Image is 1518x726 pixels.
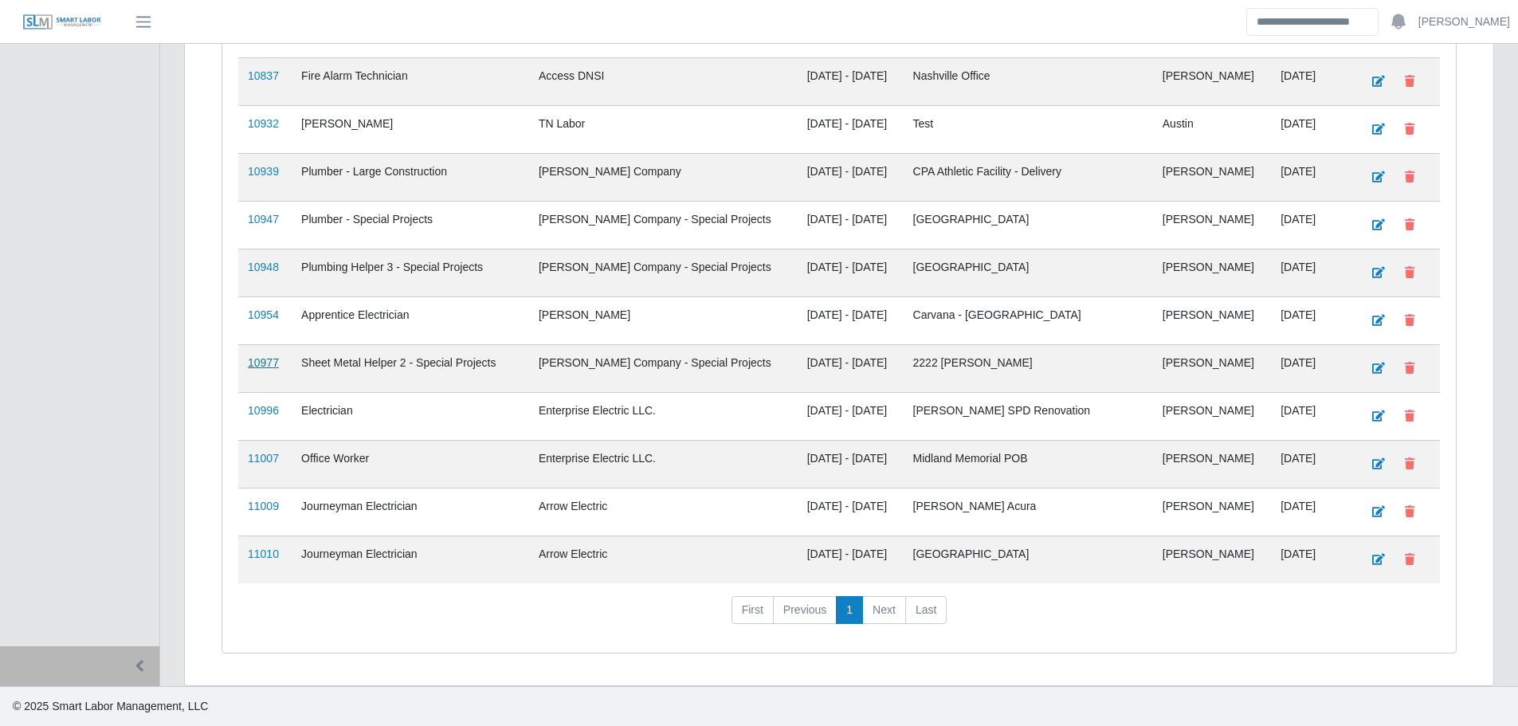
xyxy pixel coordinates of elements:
[798,344,904,392] td: [DATE] - [DATE]
[292,344,529,392] td: Sheet Metal Helper 2 - Special Projects
[248,117,279,130] a: 10932
[292,392,529,440] td: Electrician
[904,344,1153,392] td: 2222 [PERSON_NAME]
[1271,344,1352,392] td: [DATE]
[1153,249,1271,296] td: [PERSON_NAME]
[248,452,279,465] a: 11007
[904,153,1153,201] td: CPA Athletic Facility - Delivery
[1153,536,1271,583] td: [PERSON_NAME]
[529,249,798,296] td: [PERSON_NAME] Company - Special Projects
[529,344,798,392] td: [PERSON_NAME] Company - Special Projects
[904,392,1153,440] td: [PERSON_NAME] SPD Renovation
[529,201,798,249] td: [PERSON_NAME] Company - Special Projects
[904,57,1153,105] td: Nashville Office
[248,69,279,82] a: 10837
[1271,249,1352,296] td: [DATE]
[798,105,904,153] td: [DATE] - [DATE]
[292,488,529,536] td: Journeyman Electrician
[292,201,529,249] td: Plumber - Special Projects
[1271,201,1352,249] td: [DATE]
[904,440,1153,488] td: Midland Memorial POB
[292,536,529,583] td: Journeyman Electrician
[798,57,904,105] td: [DATE] - [DATE]
[1153,296,1271,344] td: [PERSON_NAME]
[248,547,279,560] a: 11010
[904,536,1153,583] td: [GEOGRAPHIC_DATA]
[1153,105,1271,153] td: Austin
[248,308,279,321] a: 10954
[904,488,1153,536] td: [PERSON_NAME] Acura
[529,488,798,536] td: Arrow Electric
[292,57,529,105] td: Fire Alarm Technician
[529,536,798,583] td: Arrow Electric
[238,596,1440,638] nav: pagination
[248,213,279,226] a: 10947
[529,440,798,488] td: Enterprise Electric LLC.
[1153,344,1271,392] td: [PERSON_NAME]
[798,296,904,344] td: [DATE] - [DATE]
[1153,57,1271,105] td: [PERSON_NAME]
[904,249,1153,296] td: [GEOGRAPHIC_DATA]
[292,105,529,153] td: [PERSON_NAME]
[798,201,904,249] td: [DATE] - [DATE]
[1153,392,1271,440] td: [PERSON_NAME]
[1271,440,1352,488] td: [DATE]
[1271,153,1352,201] td: [DATE]
[798,488,904,536] td: [DATE] - [DATE]
[248,165,279,178] a: 10939
[1153,201,1271,249] td: [PERSON_NAME]
[22,14,102,31] img: SLM Logo
[1271,536,1352,583] td: [DATE]
[292,440,529,488] td: Office Worker
[904,201,1153,249] td: [GEOGRAPHIC_DATA]
[798,440,904,488] td: [DATE] - [DATE]
[836,596,863,625] a: 1
[798,536,904,583] td: [DATE] - [DATE]
[798,153,904,201] td: [DATE] - [DATE]
[248,404,279,417] a: 10996
[292,153,529,201] td: Plumber - Large Construction
[904,105,1153,153] td: Test
[529,57,798,105] td: Access DNSI
[1271,296,1352,344] td: [DATE]
[1271,392,1352,440] td: [DATE]
[248,261,279,273] a: 10948
[1153,440,1271,488] td: [PERSON_NAME]
[1271,488,1352,536] td: [DATE]
[904,296,1153,344] td: Carvana - [GEOGRAPHIC_DATA]
[529,153,798,201] td: [PERSON_NAME] Company
[1153,153,1271,201] td: [PERSON_NAME]
[529,296,798,344] td: [PERSON_NAME]
[529,105,798,153] td: TN Labor
[529,392,798,440] td: Enterprise Electric LLC.
[292,296,529,344] td: Apprentice Electrician
[1271,57,1352,105] td: [DATE]
[1271,105,1352,153] td: [DATE]
[248,356,279,369] a: 10977
[13,700,208,712] span: © 2025 Smart Labor Management, LLC
[798,392,904,440] td: [DATE] - [DATE]
[1153,488,1271,536] td: [PERSON_NAME]
[1418,14,1510,30] a: [PERSON_NAME]
[292,249,529,296] td: Plumbing Helper 3 - Special Projects
[798,249,904,296] td: [DATE] - [DATE]
[248,500,279,512] a: 11009
[1246,8,1379,36] input: Search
